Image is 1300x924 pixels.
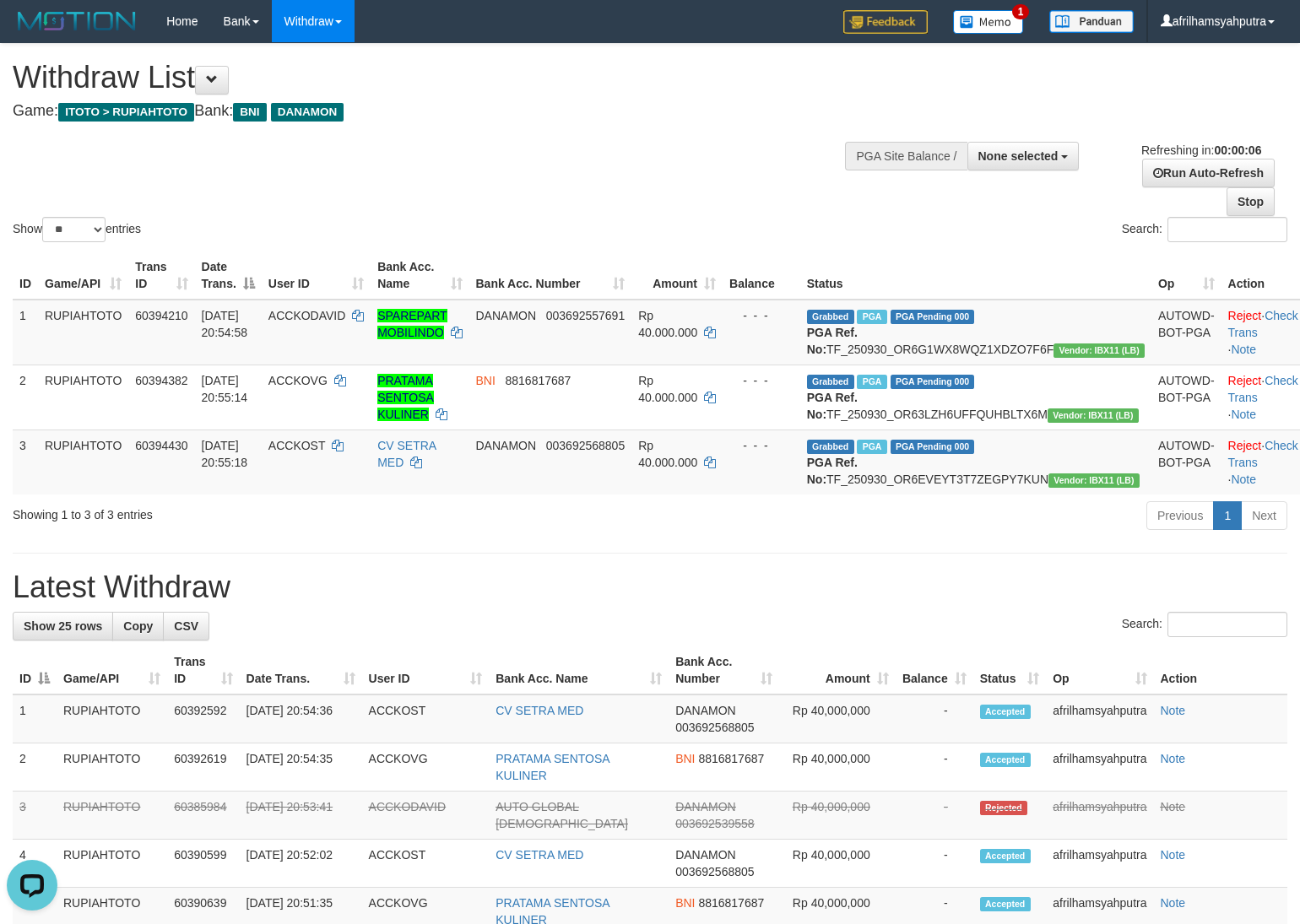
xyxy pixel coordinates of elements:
button: None selected [967,142,1080,170]
span: BNI [476,374,496,387]
td: [DATE] 20:52:02 [240,840,362,888]
span: BNI [675,896,695,910]
th: Bank Acc. Name: activate to sort column ascending [371,251,469,300]
span: ACCKODAVID [268,309,346,322]
a: SPAREPART MOBILINDO [377,309,447,339]
td: ACCKOVG [362,743,490,792]
span: Vendor URL: https://dashboard.q2checkout.com/secure [1054,343,1145,358]
a: Reject [1228,309,1262,322]
td: RUPIAHTOTO [57,743,167,792]
th: Trans ID: activate to sort column ascending [128,251,194,300]
span: 60394430 [135,439,187,452]
a: Note [1161,752,1186,765]
a: Run Auto-Refresh [1142,159,1275,187]
a: Note [1161,848,1186,862]
span: Copy 003692557691 to clipboard [546,309,625,322]
a: PRATAMA SENTOSA KULINER [496,752,609,782]
span: PGA Pending [891,440,975,454]
span: BNI [675,752,695,765]
b: PGA Ref. No: [807,391,858,421]
td: RUPIAHTOTO [38,430,128,494]
input: Search: [1167,217,1287,242]
span: DANAMON [476,309,537,322]
a: Reject [1228,374,1262,387]
span: [DATE] 20:55:14 [202,374,248,404]
span: Grabbed [807,310,854,324]
a: Note [1231,473,1256,486]
h4: Game: Bank: [13,103,850,120]
span: ITOTO > RUPIAHTOTO [58,103,194,122]
span: DANAMON [675,704,736,717]
a: Note [1231,343,1256,356]
td: afrilhamsyahputra [1046,840,1153,888]
td: ACCKOST [362,840,490,888]
span: CSV [174,619,198,633]
span: BNI [233,103,266,122]
a: Show 25 rows [13,612,113,640]
span: Copy [123,619,153,633]
th: Balance [723,251,800,300]
span: DANAMON [476,439,537,452]
h1: Withdraw List [13,61,850,95]
td: ACCKOST [362,694,490,743]
strong: 00:00:06 [1214,143,1261,157]
span: Copy 003692568805 to clipboard [546,439,625,452]
span: Copy 8816817687 to clipboard [698,896,764,910]
th: Bank Acc. Name: activate to sort column ascending [489,646,669,694]
span: None selected [978,149,1059,163]
b: PGA Ref. No: [807,326,858,356]
th: Game/API: activate to sort column ascending [57,646,167,694]
td: afrilhamsyahputra [1046,694,1153,743]
a: PRATAMA SENTOSA KULINER [377,374,434,421]
td: 1 [13,300,38,365]
td: RUPIAHTOTO [38,365,128,430]
td: Rp 40,000,000 [779,694,895,743]
span: Accepted [980,753,1031,767]
a: Next [1241,501,1287,530]
label: Search: [1122,217,1287,242]
td: 4 [13,840,57,888]
td: TF_250930_OR63LZH6UFFQUHBLTX6M [800,365,1151,430]
td: TF_250930_OR6EVEYT3T7ZEGPY7KUN [800,430,1151,494]
td: ACCKODAVID [362,792,490,840]
a: Note [1161,896,1186,910]
td: [DATE] 20:53:41 [240,792,362,840]
span: Grabbed [807,440,854,454]
span: Copy 003692568805 to clipboard [675,865,754,878]
span: Marked by afrilhamsyahputra [857,440,886,454]
span: Accepted [980,705,1031,719]
th: Balance: activate to sort column ascending [896,646,973,694]
th: Op: activate to sort column ascending [1151,251,1221,300]
input: Search: [1167,612,1287,637]
div: - - - [729,437,794,454]
img: panduan.png [1049,10,1134,33]
a: CV SETRA MED [377,439,436,469]
a: CV SETRA MED [496,848,583,862]
span: DANAMON [675,800,736,813]
img: MOTION_logo.png [13,8,141,34]
td: afrilhamsyahputra [1046,792,1153,840]
span: DANAMON [271,103,344,122]
span: Copy 003692539558 to clipboard [675,817,754,830]
a: CV SETRA MED [496,704,583,717]
span: Rp 40.000.000 [638,309,697,339]
td: Rp 40,000,000 [779,840,895,888]
td: RUPIAHTOTO [57,840,167,888]
td: 2 [13,743,57,792]
div: PGA Site Balance / [845,142,967,170]
td: RUPIAHTOTO [57,792,167,840]
select: Showentries [42,217,106,242]
a: Stop [1227,187,1275,216]
td: TF_250930_OR6G1WX8WQZ1XDZO7F6F [800,300,1151,365]
th: User ID: activate to sort column ascending [262,251,371,300]
span: Rejected [980,801,1027,815]
span: Vendor URL: https://dashboard.q2checkout.com/secure [1048,473,1140,488]
span: DANAMON [675,848,736,862]
th: Action [1154,646,1288,694]
td: 3 [13,792,57,840]
th: User ID: activate to sort column ascending [362,646,490,694]
td: RUPIAHTOTO [57,694,167,743]
a: Copy [112,612,164,640]
td: afrilhamsyahputra [1046,743,1153,792]
a: CSV [163,612,209,640]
